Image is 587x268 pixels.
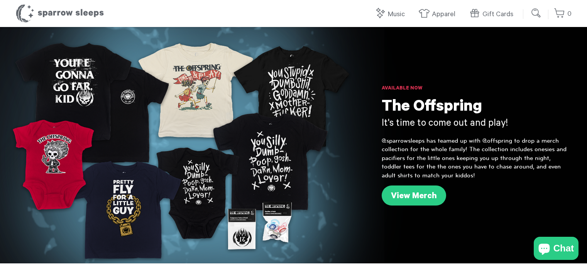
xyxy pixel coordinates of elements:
h1: The Offspring [382,98,572,118]
a: Music [374,6,409,23]
a: 0 [554,6,572,22]
input: Submit [529,5,544,21]
h1: Sparrow Sleeps [15,4,104,23]
h3: It's time to come out and play! [382,118,572,131]
a: Apparel [418,6,459,23]
p: @sparrowsleeps has teamed up with @offspring to drop a merch collection for the whole family! The... [382,137,572,180]
a: Gift Cards [469,6,517,23]
h6: Available Now [382,85,572,93]
a: View Merch [382,185,446,206]
inbox-online-store-chat: Shopify online store chat [531,237,581,262]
